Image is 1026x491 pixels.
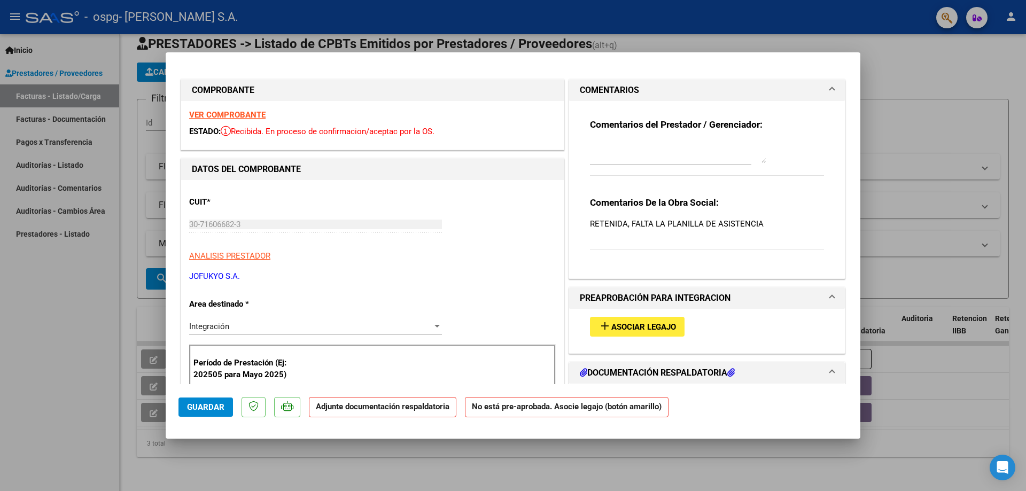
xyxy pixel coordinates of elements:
[569,80,845,101] mat-expansion-panel-header: COMENTARIOS
[316,402,449,411] strong: Adjunte documentación respaldatoria
[590,218,824,230] p: RETENIDA, FALTA LA PLANILLA DE ASISTENCIA
[189,270,556,283] p: JOFUKYO S.A.
[178,398,233,417] button: Guardar
[590,197,719,208] strong: Comentarios De la Obra Social:
[192,164,301,174] strong: DATOS DEL COMPROBANTE
[465,397,669,418] strong: No está pre-aprobada. Asocie legajo (botón amarillo)
[580,292,730,305] h1: PREAPROBACIÓN PARA INTEGRACION
[192,85,254,95] strong: COMPROBANTE
[189,127,221,136] span: ESTADO:
[189,110,266,120] a: VER COMPROBANTE
[598,319,611,332] mat-icon: add
[189,196,299,208] p: CUIT
[187,402,224,412] span: Guardar
[590,119,763,130] strong: Comentarios del Prestador / Gerenciador:
[189,322,229,331] span: Integración
[193,357,301,381] p: Período de Prestación (Ej: 202505 para Mayo 2025)
[221,127,434,136] span: Recibida. En proceso de confirmacion/aceptac por la OS.
[611,322,676,332] span: Asociar Legajo
[569,362,845,384] mat-expansion-panel-header: DOCUMENTACIÓN RESPALDATORIA
[569,101,845,278] div: COMENTARIOS
[569,309,845,353] div: PREAPROBACIÓN PARA INTEGRACION
[569,287,845,309] mat-expansion-panel-header: PREAPROBACIÓN PARA INTEGRACION
[580,84,639,97] h1: COMENTARIOS
[189,298,299,310] p: Area destinado *
[580,367,735,379] h1: DOCUMENTACIÓN RESPALDATORIA
[590,317,685,337] button: Asociar Legajo
[990,455,1015,480] div: Open Intercom Messenger
[189,251,270,261] span: ANALISIS PRESTADOR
